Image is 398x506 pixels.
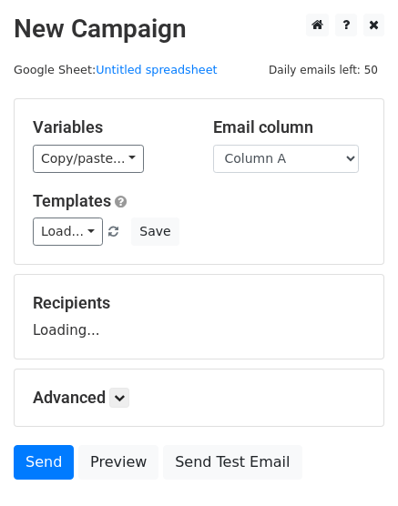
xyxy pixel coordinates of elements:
span: Daily emails left: 50 [262,60,384,80]
a: Preview [78,445,158,480]
a: Templates [33,191,111,210]
button: Save [131,218,179,246]
a: Send Test Email [163,445,301,480]
h5: Email column [213,117,366,137]
h5: Advanced [33,388,365,408]
small: Google Sheet: [14,63,218,76]
a: Untitled spreadsheet [96,63,217,76]
a: Send [14,445,74,480]
h2: New Campaign [14,14,384,45]
h5: Variables [33,117,186,137]
a: Daily emails left: 50 [262,63,384,76]
div: Loading... [33,293,365,340]
a: Copy/paste... [33,145,144,173]
a: Load... [33,218,103,246]
h5: Recipients [33,293,365,313]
